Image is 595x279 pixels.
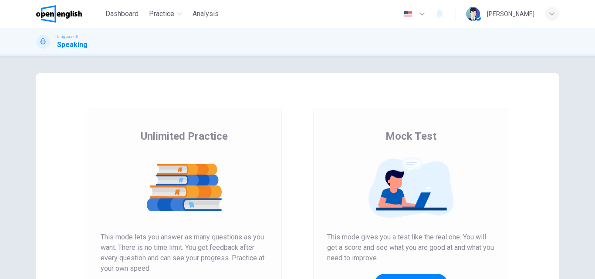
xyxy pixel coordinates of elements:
button: Dashboard [102,6,142,22]
span: Analysis [193,9,219,19]
div: [PERSON_NAME] [487,9,534,19]
span: Mock Test [385,129,436,143]
span: This mode lets you answer as many questions as you want. There is no time limit. You get feedback... [101,232,268,274]
h1: Speaking [57,40,88,50]
button: Analysis [189,6,222,22]
span: Linguaskill [57,34,78,40]
span: This mode gives you a test like the real one. You will get a score and see what you are good at a... [327,232,494,263]
span: Dashboard [105,9,139,19]
a: OpenEnglish logo [36,5,102,23]
img: OpenEnglish logo [36,5,82,23]
button: Practice [145,6,186,22]
img: Profile picture [466,7,480,21]
img: en [402,11,413,17]
span: Practice [149,9,174,19]
span: Unlimited Practice [141,129,228,143]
